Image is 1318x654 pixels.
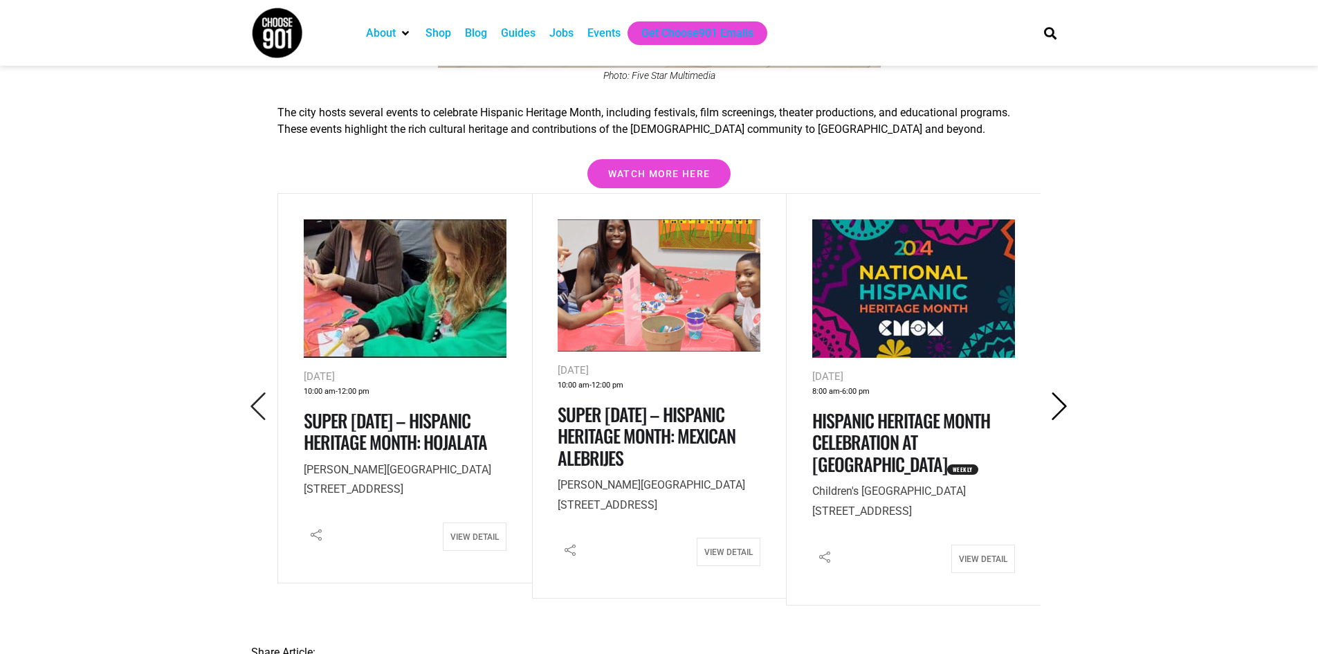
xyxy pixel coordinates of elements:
[277,70,1041,81] figcaption: Photo: Five Star Multimedia
[558,401,735,471] a: Super [DATE] – Hispanic Heritage Month: Mexican Alebrijes
[304,407,487,455] a: Super [DATE] – Hispanic Heritage Month: Hojalata
[304,460,506,500] p: [STREET_ADDRESS]
[1045,392,1074,421] i: Next
[558,219,760,352] img: Four children and an adult sit at a table covered in arts and crafts supplies, smiling and making...
[558,379,760,393] div: -
[244,392,273,421] i: Previous
[338,385,369,399] span: 12:00 pm
[558,364,589,376] span: [DATE]
[1038,21,1061,44] div: Search
[558,475,760,516] p: [STREET_ADDRESS]
[304,385,336,399] span: 10:00 am
[812,482,1015,522] p: [STREET_ADDRESS]
[587,25,621,42] a: Events
[549,25,574,42] a: Jobs
[359,21,419,45] div: About
[304,523,329,547] i: Share
[558,379,589,393] span: 10:00 am
[239,390,277,424] button: Previous
[592,379,623,393] span: 12:00 pm
[304,370,335,383] span: [DATE]
[812,385,1015,399] div: -
[812,407,990,477] a: Hispanic Heritage Month Celebration at [GEOGRAPHIC_DATA]
[947,464,978,475] span: Weekly
[304,385,506,399] div: -
[812,219,1015,358] img: Bold text reads "2024 National Hispanic Heritage Month" on a dark background with colorful, decor...
[558,538,583,563] i: Share
[304,463,491,476] span: [PERSON_NAME][GEOGRAPHIC_DATA]
[641,25,753,42] a: Get Choose901 Emails
[1041,390,1079,424] button: Next
[277,105,1041,138] p: The city hosts several events to celebrate Hispanic Heritage Month, including festivals, film scr...
[587,159,731,188] a: Watch more here
[812,385,840,399] span: 8:00 am
[366,25,396,42] a: About
[501,25,536,42] a: Guides
[697,538,760,566] a: View Detail
[812,545,837,570] i: Share
[359,21,1020,45] nav: Main nav
[812,484,966,498] span: Children's [GEOGRAPHIC_DATA]
[842,385,870,399] span: 6:00 pm
[608,169,711,179] span: Watch more here
[425,25,451,42] a: Shop
[443,523,506,551] a: View Detail
[558,478,745,491] span: [PERSON_NAME][GEOGRAPHIC_DATA]
[304,219,506,358] img: A young girl and an older person sit at a table with craft supplies, including colored pencils, r...
[951,545,1015,573] a: View Detail
[465,25,487,42] a: Blog
[812,370,843,383] span: [DATE]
